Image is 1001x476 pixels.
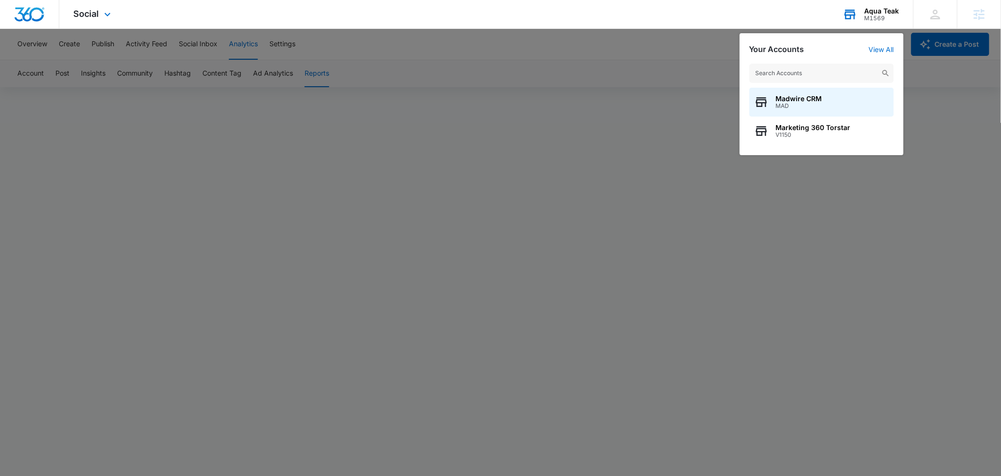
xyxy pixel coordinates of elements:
[749,88,894,117] button: Madwire CRMMAD
[74,9,99,19] span: Social
[869,45,894,53] a: View All
[776,124,851,132] span: Marketing 360 Torstar
[749,45,804,54] h2: Your Accounts
[865,15,899,22] div: account id
[865,7,899,15] div: account name
[776,132,851,138] span: V1150
[749,64,894,83] input: Search Accounts
[776,95,822,103] span: Madwire CRM
[749,117,894,145] button: Marketing 360 TorstarV1150
[776,103,822,109] span: MAD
